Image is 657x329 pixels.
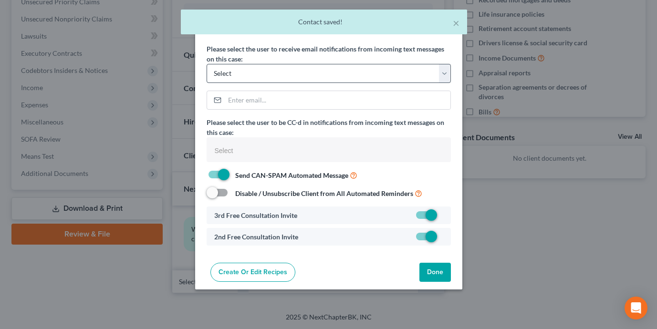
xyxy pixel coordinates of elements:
a: Create or Edit Recipes [210,263,295,282]
strong: Send CAN-SPAM Automated Message [235,171,348,179]
strong: Disable / Unsubscribe Client from All Automated Reminders [235,189,413,197]
label: Please select the user to be CC-d in notifications from incoming text messages on this case: [207,117,451,137]
label: 2nd Free Consultation Invite [214,232,298,242]
label: 3rd Free Consultation Invite [214,210,297,220]
button: × [453,17,459,29]
label: Please select the user to receive email notifications from incoming text messages on this case: [207,44,451,64]
div: Contact saved! [188,17,459,27]
div: Open Intercom Messenger [625,297,647,319]
button: Done [419,263,451,282]
input: Enter email... [225,91,450,109]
